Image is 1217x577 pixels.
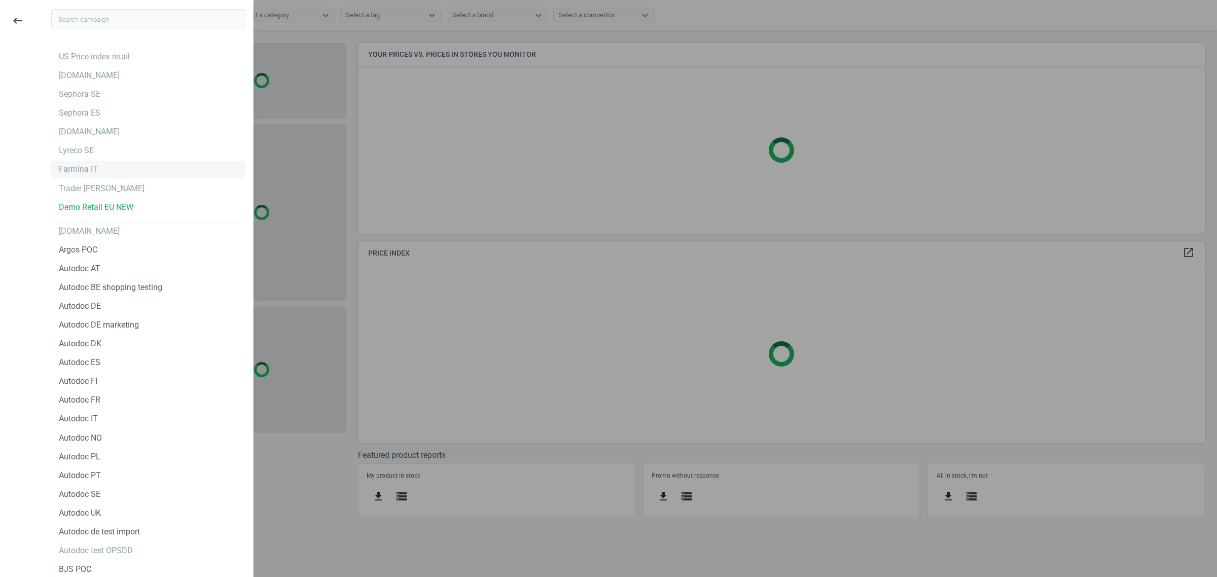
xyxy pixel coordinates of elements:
[59,394,100,406] div: Autodoc FR
[59,89,100,100] div: Sephora SE
[59,70,120,81] div: [DOMAIN_NAME]
[59,244,97,256] div: Argos POC
[6,9,29,33] button: keyboard_backspace
[51,9,245,29] input: Search campaign
[59,508,101,519] div: Autodoc UK
[59,301,101,312] div: Autodoc DE
[59,145,94,156] div: Lyreco SE
[59,489,100,500] div: Autodoc SE
[59,564,91,575] div: BJS POC
[59,226,120,237] div: [DOMAIN_NAME]
[59,376,97,387] div: Autodoc FI
[59,164,98,175] div: Farmina IT
[59,338,101,349] div: Autodoc DK
[59,545,133,556] div: Autodoc test OPSDD
[59,470,101,481] div: Autodoc PT
[59,432,102,444] div: Autodoc NO
[12,15,24,27] i: keyboard_backspace
[59,319,139,331] div: Autodoc DE marketing
[59,107,100,119] div: Sephora ES
[59,202,133,213] div: Demo Retail EU NEW
[59,282,162,293] div: Autodoc BE shopping testing
[59,413,98,424] div: Autodoc IT
[59,263,100,274] div: Autodoc AT
[59,357,100,368] div: Autodoc ES
[59,51,130,62] div: US Price index retail
[59,126,120,137] div: [DOMAIN_NAME]
[59,526,140,537] div: Autodoc de test import
[59,183,145,194] div: Trader [PERSON_NAME]
[59,451,100,462] div: Autodoc PL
